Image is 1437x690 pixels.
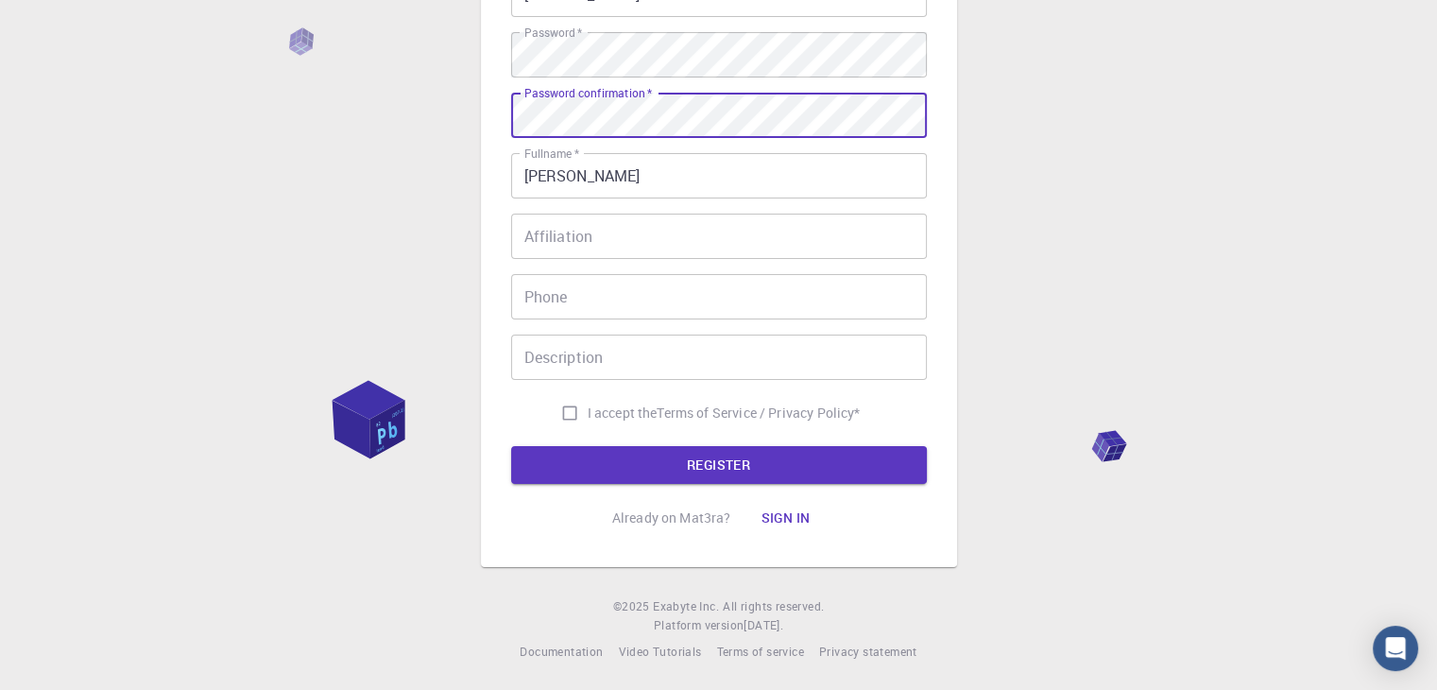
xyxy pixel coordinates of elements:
[524,85,652,101] label: Password confirmation
[716,643,803,662] a: Terms of service
[520,643,603,662] a: Documentation
[716,644,803,659] span: Terms of service
[511,446,927,484] button: REGISTER
[819,644,917,659] span: Privacy statement
[657,404,860,423] a: Terms of Service / Privacy Policy*
[653,597,719,616] a: Exabyte Inc.
[618,644,701,659] span: Video Tutorials
[524,25,582,41] label: Password
[524,146,579,162] label: Fullname
[1373,626,1418,671] div: Open Intercom Messenger
[819,643,917,662] a: Privacy statement
[744,617,783,632] span: [DATE] .
[653,598,719,613] span: Exabyte Inc.
[745,499,825,537] button: Sign in
[657,404,860,423] p: Terms of Service / Privacy Policy *
[654,616,744,635] span: Platform version
[744,616,783,635] a: [DATE].
[612,509,731,527] p: Already on Mat3ra?
[723,597,824,616] span: All rights reserved.
[520,644,603,659] span: Documentation
[613,597,653,616] span: © 2025
[618,643,701,662] a: Video Tutorials
[588,404,658,423] span: I accept the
